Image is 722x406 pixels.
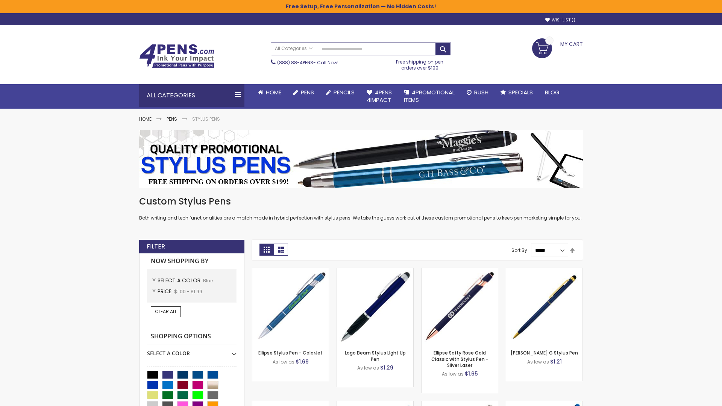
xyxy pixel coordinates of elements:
[139,116,152,122] a: Home
[151,306,181,317] a: Clear All
[139,44,214,68] img: 4Pens Custom Pens and Promotional Products
[139,130,583,188] img: Stylus Pens
[511,350,578,356] a: [PERSON_NAME] G Stylus Pen
[511,247,527,253] label: Sort By
[277,59,313,66] a: (888) 88-4PENS
[252,84,287,101] a: Home
[147,242,165,251] strong: Filter
[361,84,398,109] a: 4Pens4impact
[139,84,244,107] div: All Categories
[271,42,316,55] a: All Categories
[506,268,582,274] a: Meryl G Stylus Pen-Blue
[167,116,177,122] a: Pens
[301,88,314,96] span: Pens
[334,88,355,96] span: Pencils
[147,329,237,345] strong: Shopping Options
[252,268,329,344] img: Ellipse Stylus Pen - ColorJet-Blue
[442,371,464,377] span: As low as
[192,116,220,122] strong: Stylus Pens
[431,350,488,368] a: Ellipse Softy Rose Gold Classic with Stylus Pen - Silver Laser
[275,45,312,52] span: All Categories
[155,308,177,315] span: Clear All
[506,268,582,344] img: Meryl G Stylus Pen-Blue
[337,268,413,274] a: Logo Beam Stylus LIght Up Pen-Blue
[147,344,237,357] div: Select A Color
[273,359,294,365] span: As low as
[357,365,379,371] span: As low as
[139,195,583,208] h1: Custom Stylus Pens
[494,84,539,101] a: Specials
[422,268,498,274] a: Ellipse Softy Rose Gold Classic with Stylus Pen - Silver Laser-Blue
[287,84,320,101] a: Pens
[320,84,361,101] a: Pencils
[158,277,203,284] span: Select A Color
[258,350,323,356] a: Ellipse Stylus Pen - ColorJet
[345,350,406,362] a: Logo Beam Stylus LIght Up Pen
[550,358,562,365] span: $1.21
[461,84,494,101] a: Rush
[404,88,455,104] span: 4PROMOTIONAL ITEMS
[545,88,560,96] span: Blog
[527,359,549,365] span: As low as
[296,358,309,365] span: $1.69
[367,88,392,104] span: 4Pens 4impact
[277,59,338,66] span: - Call Now!
[174,288,202,295] span: $1.00 - $1.99
[203,277,213,284] span: Blue
[508,88,533,96] span: Specials
[337,268,413,344] img: Logo Beam Stylus LIght Up Pen-Blue
[388,56,452,71] div: Free shipping on pen orders over $199
[266,88,281,96] span: Home
[147,253,237,269] strong: Now Shopping by
[474,88,488,96] span: Rush
[422,268,498,344] img: Ellipse Softy Rose Gold Classic with Stylus Pen - Silver Laser-Blue
[545,17,575,23] a: Wishlist
[465,370,478,377] span: $1.65
[139,195,583,221] div: Both writing and tech functionalities are a match made in hybrid perfection with stylus pens. We ...
[539,84,566,101] a: Blog
[252,268,329,274] a: Ellipse Stylus Pen - ColorJet-Blue
[158,288,174,295] span: Price
[259,244,274,256] strong: Grid
[398,84,461,109] a: 4PROMOTIONALITEMS
[380,364,393,371] span: $1.29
